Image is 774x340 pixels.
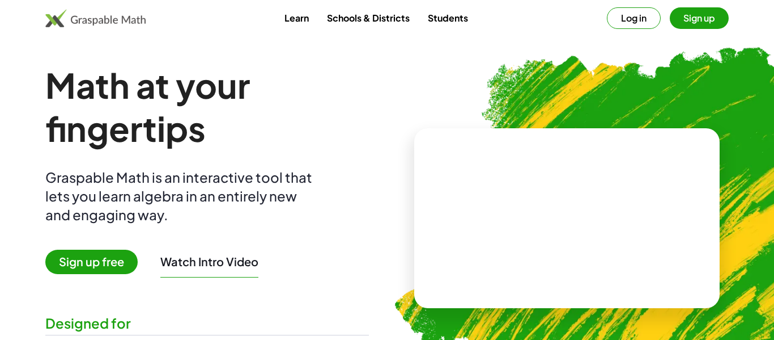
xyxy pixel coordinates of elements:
h1: Math at your fingertips [45,64,369,150]
a: Students [419,7,477,28]
a: Schools & Districts [318,7,419,28]
a: Learn [275,7,318,28]
button: Log in [607,7,661,29]
video: What is this? This is dynamic math notation. Dynamic math notation plays a central role in how Gr... [482,176,652,261]
div: Graspable Math is an interactive tool that lets you learn algebra in an entirely new and engaging... [45,168,317,224]
span: Sign up free [45,250,138,274]
button: Sign up [670,7,729,29]
button: Watch Intro Video [160,254,258,269]
div: Designed for [45,314,369,333]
